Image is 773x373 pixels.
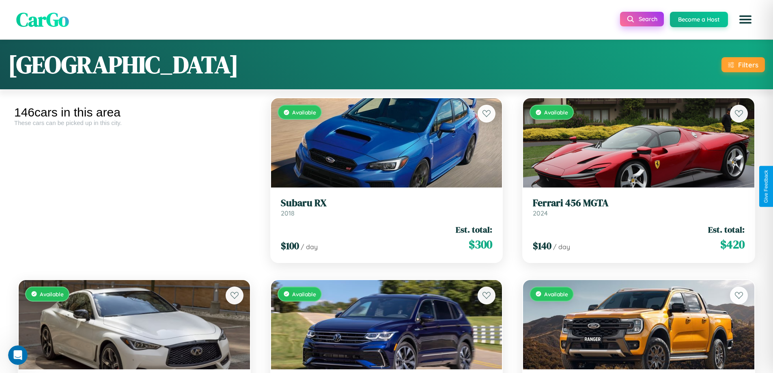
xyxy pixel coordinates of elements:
[544,109,568,116] span: Available
[281,197,493,217] a: Subaru RX2018
[533,197,745,209] h3: Ferrari 456 MGTA
[639,15,657,23] span: Search
[281,239,299,252] span: $ 100
[281,197,493,209] h3: Subaru RX
[708,224,745,235] span: Est. total:
[620,12,664,26] button: Search
[292,291,316,298] span: Available
[763,170,769,203] div: Give Feedback
[533,239,551,252] span: $ 140
[16,6,69,33] span: CarGo
[14,106,254,119] div: 146 cars in this area
[721,57,765,72] button: Filters
[40,291,64,298] span: Available
[533,197,745,217] a: Ferrari 456 MGTA2024
[301,243,318,251] span: / day
[14,119,254,126] div: These cars can be picked up in this city.
[738,60,758,69] div: Filters
[456,224,492,235] span: Est. total:
[553,243,570,251] span: / day
[281,209,295,217] span: 2018
[720,236,745,252] span: $ 420
[469,236,492,252] span: $ 300
[670,12,728,27] button: Become a Host
[734,8,757,31] button: Open menu
[8,48,239,81] h1: [GEOGRAPHIC_DATA]
[292,109,316,116] span: Available
[544,291,568,298] span: Available
[533,209,548,217] span: 2024
[8,345,28,365] iframe: Intercom live chat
